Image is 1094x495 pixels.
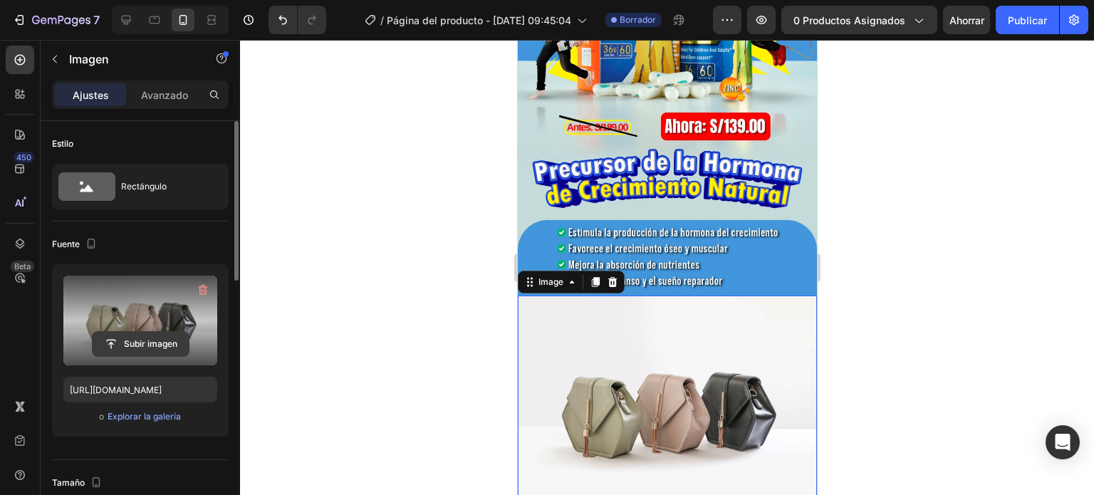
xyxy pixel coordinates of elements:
[14,261,31,271] font: Beta
[69,51,190,68] p: Imagen
[93,13,100,27] font: 7
[6,6,106,34] button: 7
[141,89,188,101] font: Avanzado
[52,477,85,488] font: Tamaño
[16,152,31,162] font: 450
[269,6,326,34] div: Deshacer/Rehacer
[781,6,937,34] button: 0 productos asignados
[620,14,656,25] font: Borrador
[92,331,189,357] button: Subir imagen
[63,377,217,402] input: https://ejemplo.com/imagen.jpg
[943,6,990,34] button: Ahorrar
[387,14,571,26] font: Página del producto - [DATE] 09:45:04
[52,239,80,249] font: Fuente
[73,89,109,101] font: Ajustes
[518,40,817,495] iframe: Área de diseño
[121,181,167,192] font: Rectángulo
[52,138,73,149] font: Estilo
[69,52,109,66] font: Imagen
[949,14,984,26] font: Ahorrar
[1046,425,1080,459] div: Abrir Intercom Messenger
[99,411,104,422] font: o
[380,14,384,26] font: /
[996,6,1059,34] button: Publicar
[793,14,905,26] font: 0 productos asignados
[107,410,182,424] button: Explorar la galería
[1008,14,1047,26] font: Publicar
[108,411,181,422] font: Explorar la galería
